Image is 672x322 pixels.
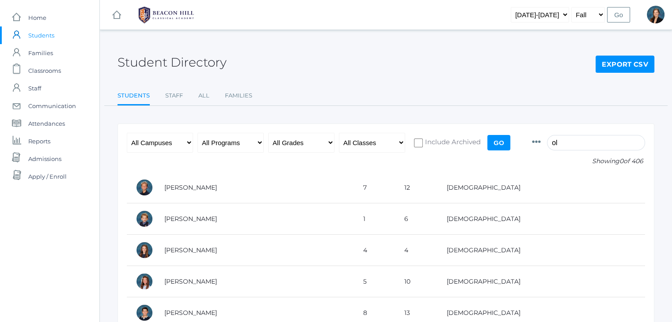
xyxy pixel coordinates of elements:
div: Ella Arnold [136,273,153,290]
div: Cole Albanese [136,179,153,196]
h2: Student Directory [118,56,227,69]
a: Students [118,87,150,106]
span: Students [28,26,54,44]
span: Admissions [28,150,61,168]
span: Communication [28,97,76,115]
a: Staff [165,87,183,105]
span: Attendances [28,115,65,132]
div: Allison Smith [647,6,664,23]
td: [PERSON_NAME] [156,235,354,266]
img: BHCALogos-05-308ed15e86a5a0abce9b8dd61676a3503ac9727e845dece92d48e8588c001991.png [133,4,199,26]
a: Families [225,87,252,105]
td: [DEMOGRAPHIC_DATA] [437,172,645,203]
td: [DEMOGRAPHIC_DATA] [437,235,645,266]
td: 1 [354,203,395,235]
input: Go [487,135,510,150]
a: Export CSV [596,56,654,73]
div: Nolan Alstot [136,210,153,228]
p: Showing of 406 [532,157,645,166]
span: Reports [28,132,50,150]
td: 4 [354,235,395,266]
td: [PERSON_NAME] [156,203,354,235]
div: Claire Arnold [136,241,153,259]
span: Include Archived [423,137,481,148]
span: Classrooms [28,62,61,79]
td: [DEMOGRAPHIC_DATA] [437,203,645,235]
td: [DEMOGRAPHIC_DATA] [437,266,645,297]
td: [PERSON_NAME] [156,172,354,203]
input: Go [607,7,630,22]
span: Staff [28,79,41,97]
span: 0 [619,157,623,165]
td: 4 [395,235,437,266]
td: 5 [354,266,395,297]
input: Filter by name [547,135,645,150]
input: Include Archived [414,139,423,147]
span: Home [28,9,46,26]
td: 6 [395,203,437,235]
div: Jake Arnold [136,304,153,322]
td: 12 [395,172,437,203]
td: 10 [395,266,437,297]
span: Families [28,44,53,62]
td: [PERSON_NAME] [156,266,354,297]
td: 7 [354,172,395,203]
a: All [198,87,209,105]
span: Apply / Enroll [28,168,67,185]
